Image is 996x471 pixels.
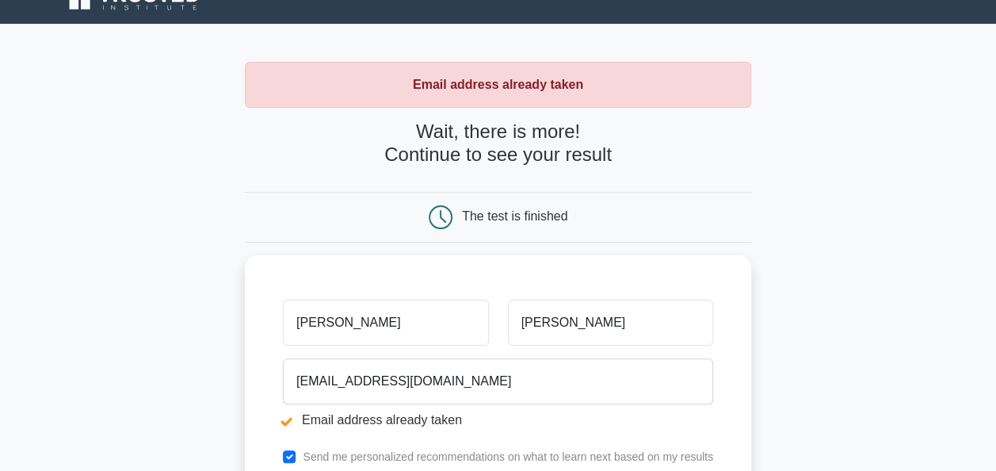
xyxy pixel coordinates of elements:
input: First name [283,300,488,346]
li: Email address already taken [283,411,713,430]
h4: Wait, there is more! Continue to see your result [245,121,751,167]
input: Email [283,358,713,404]
label: Send me personalized recommendations on what to learn next based on my results [303,450,713,463]
input: Last name [508,300,713,346]
div: The test is finished [462,209,567,223]
strong: Email address already taken [413,78,583,91]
